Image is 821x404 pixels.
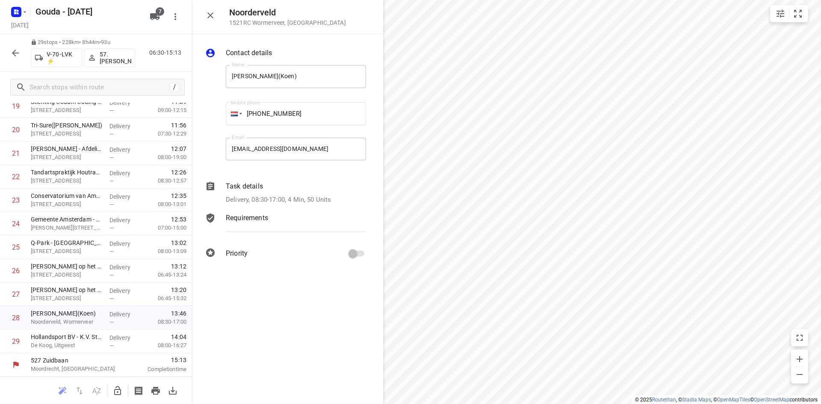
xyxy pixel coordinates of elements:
li: © 2025 , © , © © contributors [635,397,818,403]
a: OpenMapTiles [717,397,750,403]
p: Leo op het werk – JBT Food & Diary Systems(Martijn Duijnker) [31,262,103,271]
p: 08:30-12:57 [144,177,186,185]
div: 29 [12,337,20,345]
div: Contact details [205,48,366,60]
p: 527 Zuidbaan [31,356,120,365]
div: Requirements [205,213,366,239]
label: Mobile phone [231,100,260,105]
span: — [109,319,114,325]
p: 06:45-15:32 [144,294,186,303]
div: 19 [12,102,20,110]
button: 7 [146,8,163,25]
span: Sort by time window [88,386,105,394]
p: [PERSON_NAME](Koen) [31,309,103,318]
h5: Project date [8,20,32,30]
button: V-70-LVK ⚡ [31,48,82,67]
span: — [109,248,114,255]
p: [STREET_ADDRESS] [31,294,103,303]
p: [STREET_ADDRESS] [31,271,103,279]
span: 13:02 [171,239,186,247]
a: Stadia Maps [682,397,711,403]
p: Delivery [109,98,141,107]
button: Fit zoom [789,5,806,22]
button: More [167,8,184,25]
p: 07:30-12:29 [144,130,186,138]
p: Tri-Sure([PERSON_NAME]) [31,121,103,130]
p: Requirements [226,213,268,223]
p: 09:00-12:15 [144,106,186,115]
span: Print shipping labels [130,386,147,394]
div: 24 [12,220,20,228]
p: 57. [PERSON_NAME] [100,51,131,65]
p: Completion time [130,365,186,374]
p: 08:00-19:00 [144,153,186,162]
p: Moordrecht, [GEOGRAPHIC_DATA] [31,365,120,373]
p: Q-Park - Amsterdam - P1 Transformatorweg(Raymond Dijkstra & Sanderino Joren) [31,239,103,247]
a: OpenStreetMap [754,397,789,403]
button: Close [202,7,219,24]
p: Delivery [109,310,141,318]
span: 13:20 [171,286,186,294]
div: 21 [12,149,20,157]
div: 20 [12,126,20,134]
p: Delivery [109,286,141,295]
div: 22 [12,173,20,181]
a: Routetitan [652,397,676,403]
div: 27 [12,290,20,298]
p: Priority [226,248,248,259]
div: Netherlands: + 31 [226,102,242,125]
p: 1521RC Wormerveer , [GEOGRAPHIC_DATA] [229,19,346,26]
p: Delivery, 08:30-17:00, 4 Min, 50 Units [226,195,331,205]
span: — [109,178,114,184]
p: Delivery [109,169,141,177]
p: 08:00-13:09 [144,247,186,256]
span: Download route [164,386,181,394]
h5: Rename [32,5,143,18]
p: Barentszplein 6E, Amsterdam [31,177,103,185]
p: Delivery [109,239,141,248]
span: 11:56 [171,121,186,130]
div: 25 [12,243,20,251]
span: 12:07 [171,144,186,153]
p: 06:30-15:13 [149,48,185,57]
p: Delivery [109,122,141,130]
span: — [109,225,114,231]
p: [STREET_ADDRESS] [31,130,103,138]
p: Leo op het werk – JBT Food & Diary Systems(Martijn Duijnker) [31,286,103,294]
p: Oosterdokskade 151, Amsterdam [31,200,103,209]
span: 7 [156,7,164,16]
p: Delivery [109,216,141,224]
p: Conservatorium van Amsterdam - Afdeling Facilitair(Chiel-Jan Schut) [31,192,103,200]
span: 12:53 [171,215,186,224]
p: Delivery [109,192,141,201]
span: 12:26 [171,168,186,177]
span: — [109,131,114,137]
p: 06:45-13:24 [144,271,186,279]
span: — [109,201,114,208]
input: 1 (702) 123-4567 [226,102,366,125]
span: 15:13 [130,356,186,364]
p: Evean Eduard Douwes Dekker - Afdeling EDU(Angelique van de Ree-Roest) [31,144,103,153]
p: 08:00-16:27 [144,341,186,350]
p: Delivery [109,263,141,271]
span: — [109,342,114,349]
p: Hollandsport BV - K.V. Stormvogels(Medewerker) [31,333,103,341]
span: 12:35 [171,192,186,200]
div: / [170,83,179,92]
p: Delivery [109,145,141,154]
span: Print route [147,386,164,394]
span: • [99,39,101,45]
input: Search stops within route [30,81,170,94]
span: — [109,107,114,114]
button: Unlock route [109,382,126,399]
p: 08:30-17:00 [144,318,186,326]
span: Reverse route [71,386,88,394]
p: 07:00-15:00 [144,224,186,232]
p: 29 stops • 228km • 8h44m [31,38,135,47]
div: small contained button group [770,5,808,22]
p: De Koog, Uitgeest [31,341,103,350]
div: 28 [12,314,20,322]
span: 14:04 [171,333,186,341]
span: — [109,295,114,302]
p: V-70-LVK ⚡ [47,51,78,65]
